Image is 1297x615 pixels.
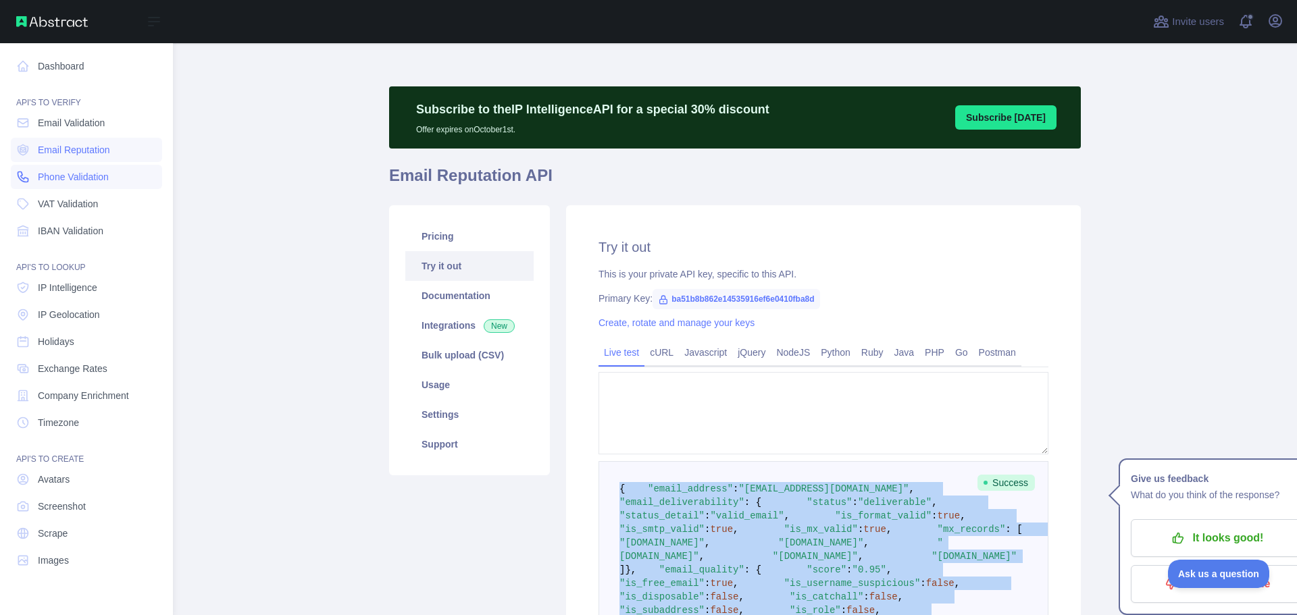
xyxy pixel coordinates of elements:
span: : [733,483,738,494]
a: IP Geolocation [11,302,162,327]
h1: Email Reputation API [389,165,1081,197]
a: jQuery [732,342,771,363]
span: Timezone [38,416,79,429]
span: : { [744,564,761,575]
span: Company Enrichment [38,389,129,402]
div: API'S TO LOOKUP [11,246,162,273]
p: Offer expires on October 1st. [416,119,769,135]
span: , [955,578,960,589]
span: { [619,483,625,494]
span: "is_free_email" [619,578,705,589]
a: Integrations New [405,311,534,340]
span: IBAN Validation [38,224,103,238]
span: "status_detail" [619,510,705,521]
iframe: Toggle Customer Support [1168,560,1270,588]
span: Avatars [38,473,70,486]
a: IBAN Validation [11,219,162,243]
span: : [920,578,925,589]
span: "deliverable" [858,497,932,508]
span: "[DOMAIN_NAME]" [932,551,1017,562]
span: Phone Validation [38,170,109,184]
a: Go [950,342,973,363]
span: "email_quality" [659,564,744,575]
a: Screenshot [11,494,162,518]
span: , [733,524,738,535]
span: false [710,591,738,602]
span: , [733,578,738,589]
span: , [960,510,965,521]
span: Exchange Rates [38,362,107,375]
a: Images [11,548,162,572]
span: }, [625,564,636,575]
span: : [705,578,710,589]
div: API'S TO CREATE [11,437,162,464]
p: Subscribe to the IP Intelligence API for a special 30 % discount [416,100,769,119]
span: IP Geolocation [38,308,100,321]
a: Email Reputation [11,138,162,162]
span: : [705,510,710,521]
a: Bulk upload (CSV) [405,340,534,370]
div: This is your private API key, specific to this API. [599,267,1048,281]
a: Usage [405,370,534,400]
span: "email_deliverability" [619,497,744,508]
span: "mx_records" [938,524,1006,535]
a: Python [815,342,856,363]
span: , [738,591,744,602]
span: , [898,591,903,602]
span: : [846,564,852,575]
span: , [886,564,892,575]
a: Ruby [856,342,889,363]
span: IP Intelligence [38,281,97,294]
a: Company Enrichment [11,383,162,408]
a: IP Intelligence [11,275,162,300]
span: : [932,510,937,521]
span: "[DOMAIN_NAME]" [619,537,705,548]
span: : { [744,497,761,508]
span: true [710,578,733,589]
span: "is_catchall" [790,591,863,602]
a: Avatars [11,467,162,491]
a: Scrape [11,521,162,545]
a: Exchange Rates [11,356,162,381]
div: Primary Key: [599,292,1048,305]
span: Scrape [38,527,68,540]
span: ] [619,564,625,575]
span: Invite users [1172,14,1224,30]
span: Holidays [38,335,74,348]
span: false [926,578,955,589]
span: Screenshot [38,500,86,513]
span: "[DOMAIN_NAME]" [778,537,863,548]
button: Invite users [1150,11,1227,32]
span: Email Validation [38,116,105,130]
span: "is_format_valid" [835,510,932,521]
span: true [710,524,733,535]
span: , [699,551,705,562]
span: "0.95" [853,564,886,575]
a: cURL [644,342,679,363]
span: Images [38,554,69,567]
a: Holidays [11,329,162,354]
img: Abstract API [16,16,88,27]
a: Dashboard [11,54,162,78]
span: : [ [1005,524,1022,535]
a: Support [405,429,534,459]
a: Javascript [679,342,732,363]
span: Success [977,475,1035,491]
span: "is_mx_valid" [784,524,858,535]
span: VAT Validation [38,197,98,211]
a: Live test [599,342,644,363]
span: "email_address" [648,483,733,494]
span: , [886,524,892,535]
a: Phone Validation [11,165,162,189]
a: Create, rotate and manage your keys [599,317,755,328]
span: : [858,524,863,535]
span: : [863,591,869,602]
span: , [909,483,915,494]
h2: Try it out [599,238,1048,257]
span: "[DOMAIN_NAME]" [773,551,858,562]
span: : [705,524,710,535]
a: Timezone [11,410,162,435]
span: New [484,319,515,333]
a: Postman [973,342,1021,363]
a: Java [889,342,920,363]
